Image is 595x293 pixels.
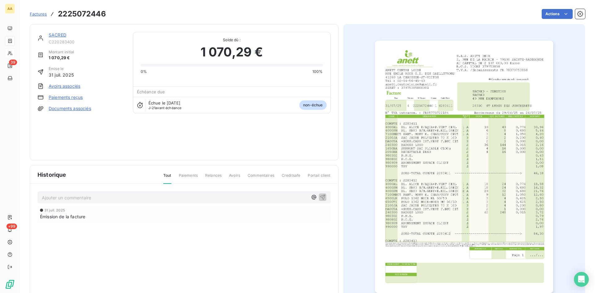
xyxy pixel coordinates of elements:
span: 0% [141,69,147,74]
span: 1 070,29 € [49,55,74,61]
a: Paiements reçus [49,94,83,100]
a: Documents associés [49,105,91,112]
span: J-21 [148,106,156,110]
span: non-échue [299,100,326,110]
a: Factures [30,11,47,17]
span: Échue le [DATE] [148,100,180,105]
span: Émission de la facture [40,213,85,220]
span: Solde dû : [141,37,323,43]
button: Actions [542,9,573,19]
img: invoice_thumbnail [375,41,553,293]
div: Open Intercom Messenger [574,272,589,287]
span: 100% [312,69,323,74]
span: Paiements [179,173,198,183]
span: Relances [205,173,222,183]
img: Logo LeanPay [5,279,15,289]
span: Échéance due [137,89,165,94]
span: avant échéance [148,106,182,110]
span: 1 070,29 € [201,43,263,61]
span: 39 [9,60,17,65]
span: C220283400 [49,39,126,44]
span: Tout [163,173,171,184]
span: Commentaires [248,173,274,183]
span: 31 juil. 2025 [44,208,65,212]
a: SACRED [49,32,66,38]
span: Historique [37,171,66,179]
h3: 2225072446 [58,8,106,20]
span: Creditsafe [282,173,301,183]
a: Avoirs associés [49,83,80,89]
span: 31 juil. 2025 [49,72,74,78]
div: AA [5,4,15,14]
a: 39 [5,61,15,71]
span: Montant initial [49,49,74,55]
span: Factures [30,11,47,16]
span: Émise le [49,66,74,72]
span: Portail client [308,173,330,183]
span: +99 [7,224,17,229]
span: Avoirs [229,173,240,183]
